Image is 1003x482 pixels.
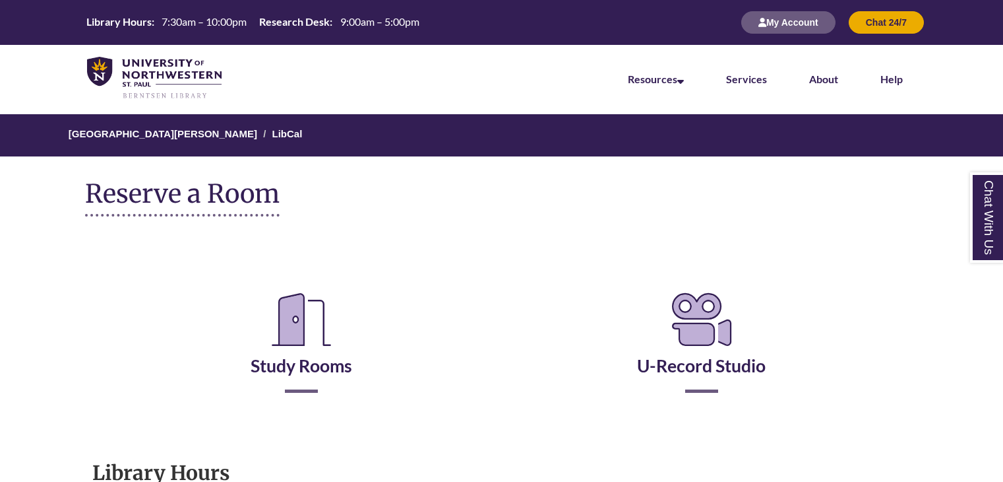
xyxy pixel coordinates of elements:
table: Hours Today [81,15,424,29]
a: Hours Today [81,15,424,30]
img: UNWSP Library Logo [87,57,222,100]
span: 9:00am – 5:00pm [340,15,419,28]
th: Research Desk: [254,15,334,29]
a: Chat 24/7 [849,17,924,28]
button: Chat 24/7 [849,11,924,34]
a: [GEOGRAPHIC_DATA][PERSON_NAME] [69,128,257,139]
nav: Breadcrumb [85,114,918,156]
a: U-Record Studio [637,322,766,376]
th: Library Hours: [81,15,156,29]
a: My Account [741,17,836,28]
a: Study Rooms [251,322,352,376]
a: Help [880,73,903,85]
span: 7:30am – 10:00pm [162,15,247,28]
a: LibCal [272,128,302,139]
a: About [809,73,838,85]
h1: Reserve a Room [85,180,280,217]
a: Services [726,73,767,85]
a: Resources [628,73,684,85]
button: My Account [741,11,836,34]
div: Reserve a Room [85,250,918,432]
